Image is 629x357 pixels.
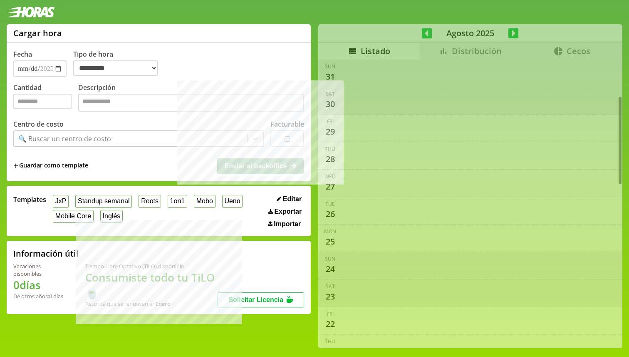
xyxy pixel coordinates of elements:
[85,270,218,300] h1: Consumiste todo tu TiLO 🍵
[13,27,62,39] h1: Cargar hora
[13,120,64,129] label: Centro de costo
[168,195,187,208] button: 1on1
[53,210,94,223] button: Mobile Core
[228,296,283,303] span: Solicitar Licencia
[13,262,65,277] div: Vacaciones disponibles
[13,83,78,114] label: Cantidad
[78,83,304,114] label: Descripción
[274,195,304,203] button: Editar
[194,195,215,208] button: Mobo
[13,94,72,109] input: Cantidad
[85,300,218,307] div: Recordá que se renuevan en
[100,210,123,223] button: Inglés
[274,220,301,228] span: Importar
[270,120,304,129] label: Facturable
[222,195,243,208] button: Ueno
[13,161,18,170] span: +
[73,60,158,76] select: Tipo de hora
[18,134,111,143] div: 🔍 Buscar un centro de costo
[13,292,65,300] div: De otros años: 0 días
[13,50,32,59] label: Fecha
[85,262,218,270] div: Tiempo Libre Optativo (TiLO) disponible
[7,7,55,17] img: logotipo
[139,195,161,208] button: Roots
[73,50,165,77] label: Tipo de hora
[218,292,304,307] button: Solicitar Licencia
[266,207,304,216] button: Exportar
[75,195,132,208] button: Standup semanal
[274,208,302,215] span: Exportar
[53,195,69,208] button: JxP
[283,195,302,203] span: Editar
[13,277,65,292] h1: 0 días
[13,161,88,170] span: +Guardar como template
[13,248,79,259] h2: Información útil
[156,300,171,307] b: Enero
[13,195,46,204] span: Templates
[78,94,304,112] textarea: Descripción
